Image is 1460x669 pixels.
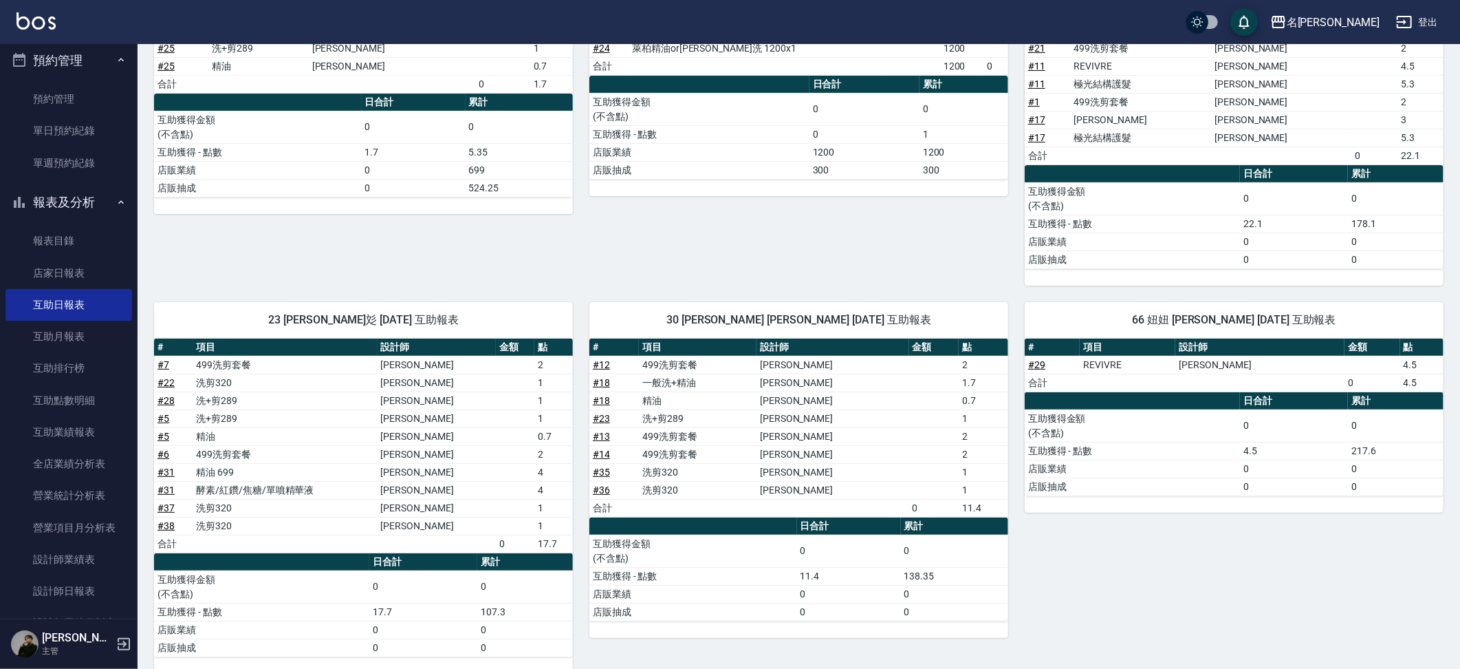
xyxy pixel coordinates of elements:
[466,143,573,161] td: 5.35
[756,463,909,481] td: [PERSON_NAME]
[1080,356,1175,374] td: REVIVRE
[193,499,377,517] td: 洗剪320
[534,392,573,410] td: 1
[362,94,466,111] th: 日合計
[1211,93,1352,111] td: [PERSON_NAME]
[1071,111,1212,129] td: [PERSON_NAME]
[1348,442,1443,460] td: 217.6
[6,448,132,480] a: 全店業績分析表
[378,356,496,374] td: [PERSON_NAME]
[154,179,362,197] td: 店販抽成
[154,22,573,94] table: a dense table
[6,184,132,220] button: 報表及分析
[589,143,809,161] td: 店販業績
[589,518,1008,622] table: a dense table
[477,603,573,621] td: 107.3
[1025,251,1240,268] td: 店販抽成
[639,463,756,481] td: 洗剪320
[1348,460,1443,478] td: 0
[157,485,175,496] a: #31
[6,147,132,179] a: 單週預約紀錄
[589,603,797,621] td: 店販抽成
[940,39,983,57] td: 1200
[593,377,610,388] a: #18
[378,374,496,392] td: [PERSON_NAME]
[959,463,1008,481] td: 1
[1240,233,1348,251] td: 0
[1025,442,1240,460] td: 互助獲得 - 點數
[193,517,377,535] td: 洗剪320
[193,427,377,445] td: 精油
[589,339,1008,518] table: a dense table
[193,481,377,499] td: 酵素/紅鑽/焦糖/單噴精華液
[589,567,797,585] td: 互助獲得 - 點數
[154,75,208,93] td: 合計
[157,502,175,513] a: #37
[1028,359,1045,370] a: #29
[639,356,756,374] td: 499洗剪套餐
[6,352,132,384] a: 互助排行榜
[171,313,556,327] span: 23 [PERSON_NAME]彣 [DATE] 互助報表
[1400,374,1443,392] td: 4.5
[1071,129,1212,147] td: 極光結構護髮
[530,75,573,93] td: 1.7
[756,427,909,445] td: [PERSON_NAME]
[639,445,756,463] td: 499洗剪套餐
[1391,10,1443,35] button: 登出
[959,410,1008,427] td: 1
[809,143,919,161] td: 1200
[589,585,797,603] td: 店販業績
[1028,43,1045,54] a: #21
[756,445,909,463] td: [PERSON_NAME]
[1080,339,1175,357] th: 項目
[809,76,919,94] th: 日合計
[1397,129,1443,147] td: 5.3
[1025,215,1240,233] td: 互助獲得 - 點數
[593,485,610,496] a: #36
[959,499,1008,517] td: 11.4
[1028,96,1040,107] a: #1
[534,356,573,374] td: 2
[797,518,901,535] th: 日合計
[919,93,1008,125] td: 0
[1240,251,1348,268] td: 0
[1240,182,1348,215] td: 0
[534,481,573,499] td: 4
[477,553,573,571] th: 累計
[6,512,132,544] a: 營業項目月分析表
[530,57,573,75] td: 0.7
[362,161,466,179] td: 0
[639,427,756,445] td: 499洗剪套餐
[369,621,477,639] td: 0
[378,499,496,517] td: [PERSON_NAME]
[1175,356,1344,374] td: [PERSON_NAME]
[466,161,573,179] td: 699
[157,395,175,406] a: #28
[593,43,610,54] a: #24
[154,621,369,639] td: 店販業績
[476,75,530,93] td: 0
[1025,147,1071,164] td: 合計
[756,481,909,499] td: [PERSON_NAME]
[756,374,909,392] td: [PERSON_NAME]
[1348,215,1443,233] td: 178.1
[477,571,573,603] td: 0
[901,518,1008,535] th: 累計
[589,93,809,125] td: 互助獲得金額 (不含點)
[154,571,369,603] td: 互助獲得金額 (不含點)
[362,143,466,161] td: 1.7
[589,339,639,357] th: #
[1348,410,1443,442] td: 0
[534,499,573,517] td: 1
[909,499,959,517] td: 0
[154,94,573,198] table: a dense table
[1071,93,1212,111] td: 499洗剪套餐
[477,621,573,639] td: 0
[208,39,309,57] td: 洗+剪289
[1071,57,1212,75] td: REVIVRE
[154,143,362,161] td: 互助獲得 - 點數
[530,39,573,57] td: 1
[466,179,573,197] td: 524.25
[1400,356,1443,374] td: 4.5
[1211,129,1352,147] td: [PERSON_NAME]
